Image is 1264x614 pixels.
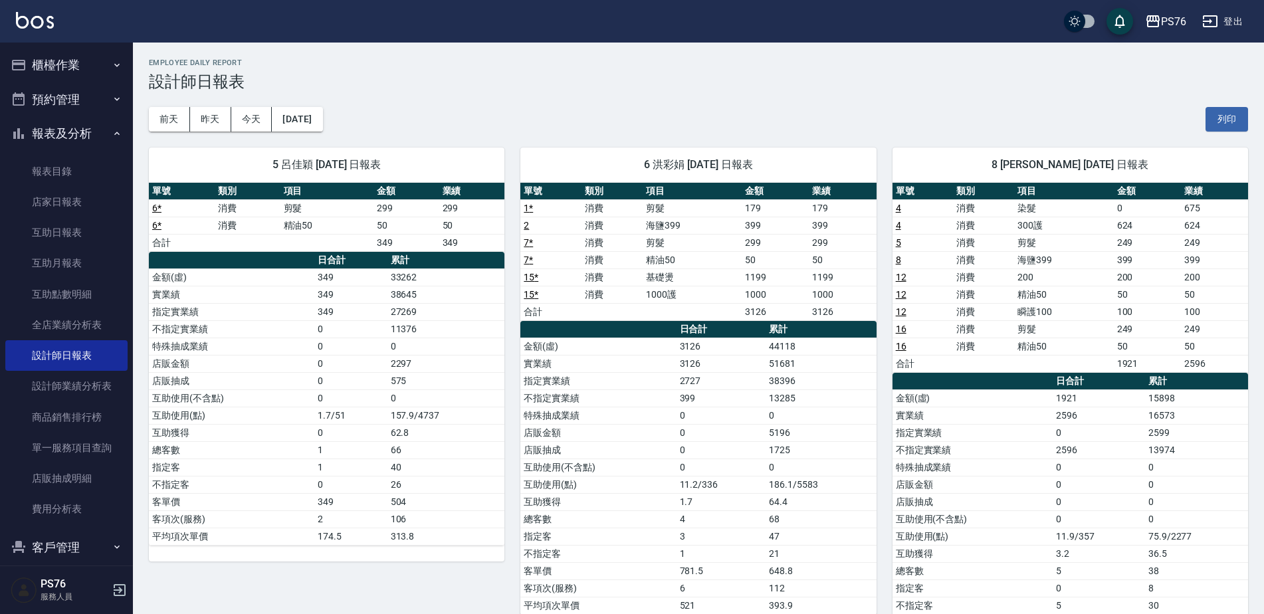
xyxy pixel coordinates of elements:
td: 0 [1053,459,1145,476]
td: 2599 [1145,424,1248,441]
td: 3 [677,528,766,545]
a: 全店業績分析表 [5,310,128,340]
td: 399 [1114,251,1181,268]
td: 特殊抽成業績 [893,459,1053,476]
td: 624 [1181,217,1248,234]
td: 0 [766,459,876,476]
button: 今天 [231,107,272,132]
td: 消費 [953,320,1014,338]
th: 類別 [215,183,280,200]
a: 12 [896,289,906,300]
td: 186.1/5583 [766,476,876,493]
a: 8 [896,255,901,265]
td: 合計 [520,303,581,320]
td: 互助獲得 [149,424,314,441]
td: 1.7 [677,493,766,510]
td: 1921 [1053,389,1145,407]
td: 客項次(服務) [520,579,676,597]
a: 互助日報表 [5,217,128,248]
td: 互助使用(不含點) [149,389,314,407]
td: 0 [677,424,766,441]
td: 5 [1053,597,1145,614]
td: 38645 [387,286,505,303]
td: 300護 [1014,217,1113,234]
td: 店販金額 [893,476,1053,493]
td: 47 [766,528,876,545]
td: 消費 [953,217,1014,234]
td: 不指定實業績 [520,389,676,407]
td: 249 [1181,234,1248,251]
table: a dense table [893,183,1248,373]
td: 648.8 [766,562,876,579]
td: 1199 [809,268,876,286]
td: 66 [387,441,505,459]
td: 299 [439,199,505,217]
td: 64.4 [766,493,876,510]
td: 624 [1114,217,1181,234]
td: 互助獲得 [520,493,676,510]
td: 106 [387,510,505,528]
td: 0 [677,441,766,459]
td: 50 [1114,286,1181,303]
td: 0 [314,476,387,493]
td: 6 [677,579,766,597]
a: 互助月報表 [5,248,128,278]
td: 1 [677,545,766,562]
a: 4 [896,203,901,213]
h5: PS76 [41,577,108,591]
td: 11.9/357 [1053,528,1145,545]
td: 399 [1181,251,1248,268]
td: 消費 [581,251,643,268]
td: 金額(虛) [893,389,1053,407]
table: a dense table [149,252,504,546]
td: 349 [373,234,439,251]
td: 521 [677,597,766,614]
td: 平均項次單價 [149,528,314,545]
td: 客單價 [149,493,314,510]
a: 互助點數明細 [5,279,128,310]
td: 消費 [581,268,643,286]
td: 0 [314,424,387,441]
button: 昨天 [190,107,231,132]
td: 3.2 [1053,545,1145,562]
td: 不指定客 [149,476,314,493]
button: 櫃檯作業 [5,48,128,82]
td: 75.9/2277 [1145,528,1248,545]
a: 16 [896,341,906,352]
a: 店販抽成明細 [5,463,128,494]
td: 50 [439,217,505,234]
td: 8 [1145,579,1248,597]
td: 指定客 [149,459,314,476]
td: 179 [742,199,809,217]
td: 不指定實業績 [893,441,1053,459]
th: 金額 [373,183,439,200]
td: 0 [766,407,876,424]
button: 登出 [1197,9,1248,34]
h2: Employee Daily Report [149,58,1248,67]
td: 50 [1181,338,1248,355]
th: 項目 [643,183,742,200]
td: 157.9/4737 [387,407,505,424]
td: 249 [1114,320,1181,338]
td: 2596 [1181,355,1248,372]
td: 349 [439,234,505,251]
td: 249 [1181,320,1248,338]
td: 249 [1114,234,1181,251]
a: 設計師日報表 [5,340,128,371]
td: 2297 [387,355,505,372]
td: 50 [1181,286,1248,303]
td: 不指定客 [520,545,676,562]
th: 類別 [581,183,643,200]
td: 指定客 [520,528,676,545]
td: 實業績 [520,355,676,372]
td: 40 [387,459,505,476]
td: 0 [1053,493,1145,510]
th: 類別 [953,183,1014,200]
td: 精油50 [643,251,742,268]
td: 2 [314,510,387,528]
button: 預約管理 [5,82,128,117]
td: 3126 [677,338,766,355]
td: 金額(虛) [149,268,314,286]
button: 商品管理 [5,564,128,599]
td: 36.5 [1145,545,1248,562]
